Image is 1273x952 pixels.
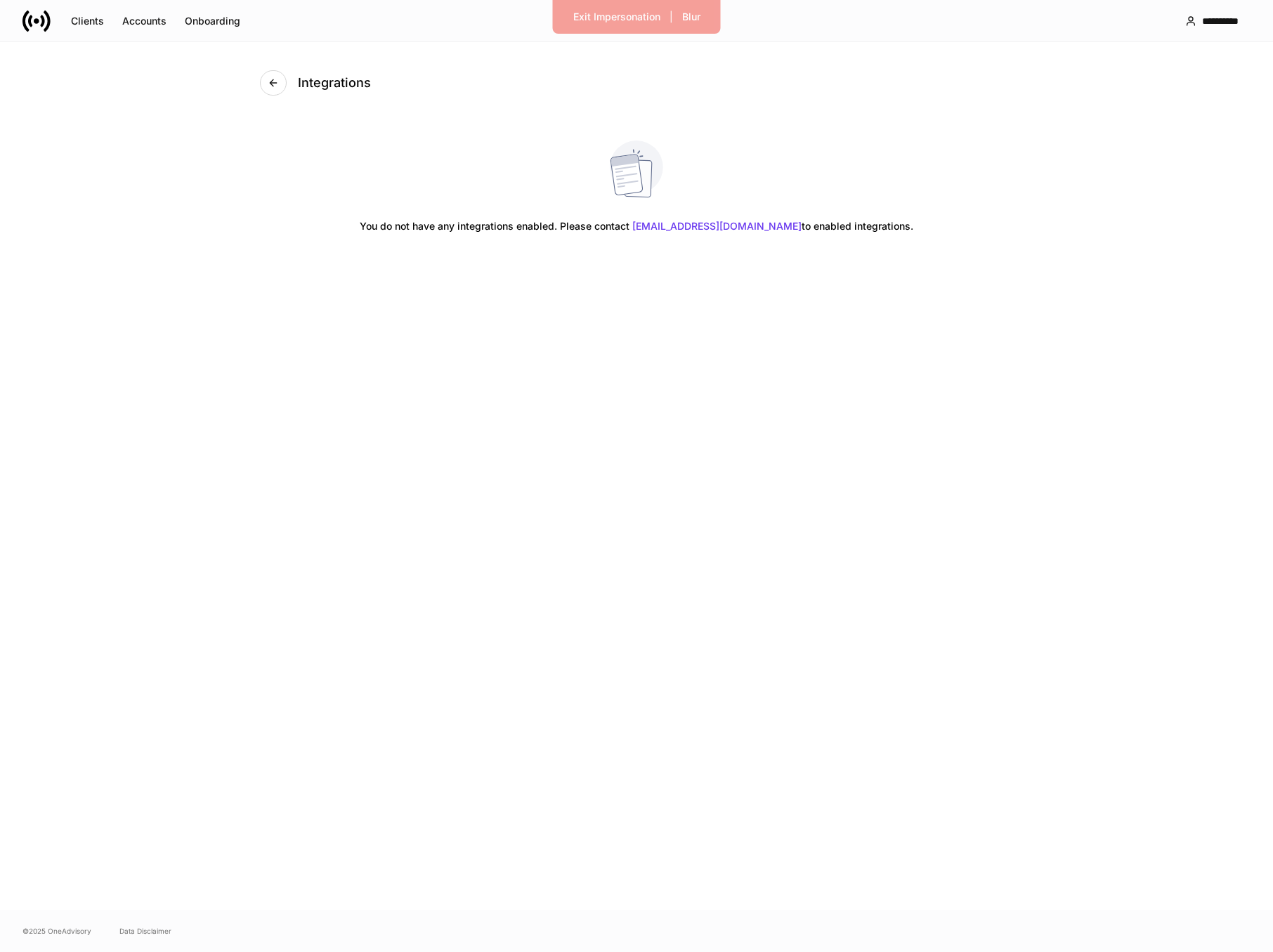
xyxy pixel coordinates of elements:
[185,16,240,26] div: Onboarding
[573,12,660,22] div: Exit Impersonation
[176,10,249,32] button: Onboarding
[122,16,167,26] div: Accounts
[632,220,802,232] a: [EMAIL_ADDRESS][DOMAIN_NAME]
[360,214,913,239] h5: You do not have any integrations enabled. Please contact to enabled integrations.
[564,6,670,28] button: Exit Impersonation
[673,6,710,28] button: Blur
[62,10,113,32] button: Clients
[119,925,171,937] a: Data Disclaimer
[22,925,91,937] span: © 2025 OneAdvisory
[298,74,371,91] h4: Integrations
[71,16,104,26] div: Clients
[682,12,700,22] div: Blur
[113,10,176,32] button: Accounts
